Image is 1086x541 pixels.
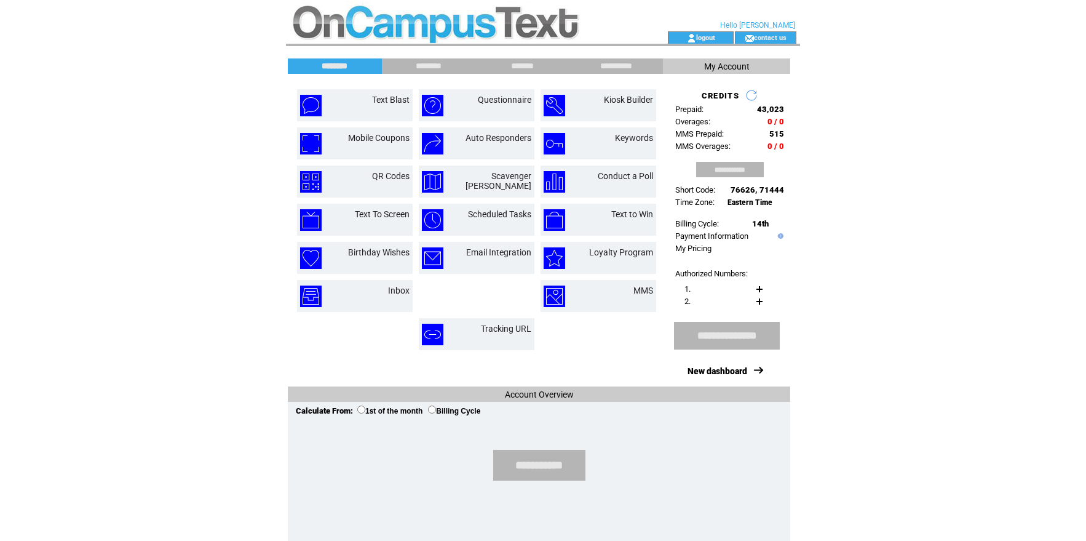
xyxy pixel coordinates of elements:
img: text-to-win.png [544,209,565,231]
a: Questionnaire [478,95,531,105]
a: Scavenger [PERSON_NAME] [466,171,531,191]
a: Auto Responders [466,133,531,143]
span: Authorized Numbers: [675,269,748,278]
a: MMS [633,286,653,295]
span: Account Overview [505,390,574,399]
img: birthday-wishes.png [300,247,322,269]
img: qr-codes.png [300,171,322,193]
a: Inbox [388,286,410,295]
span: CREDITS [702,91,739,100]
a: Text To Screen [355,209,410,219]
img: help.gif [775,233,783,239]
span: 2. [684,297,691,306]
span: 515 [769,129,784,138]
a: Scheduled Tasks [468,209,531,219]
span: 1. [684,284,691,294]
span: MMS Overages: [675,142,731,151]
img: mobile-coupons.png [300,133,322,154]
a: Tracking URL [481,324,531,334]
img: contact_us_icon.gif [745,33,754,43]
a: Text Blast [372,95,410,105]
img: inbox.png [300,286,322,307]
a: Payment Information [675,231,748,241]
span: 76626, 71444 [731,185,784,194]
img: text-to-screen.png [300,209,322,231]
span: 43,023 [757,105,784,114]
label: Billing Cycle [428,407,480,415]
a: contact us [754,33,787,41]
img: conduct-a-poll.png [544,171,565,193]
span: 0 / 0 [767,142,784,151]
span: Short Code: [675,185,715,194]
a: logout [696,33,715,41]
input: Billing Cycle [428,406,436,414]
a: My Pricing [675,244,711,253]
a: Birthday Wishes [348,247,410,257]
img: account_icon.gif [687,33,696,43]
span: Overages: [675,117,710,126]
a: Conduct a Poll [598,171,653,181]
a: New dashboard [688,366,747,376]
span: Hello [PERSON_NAME] [720,21,795,30]
img: kiosk-builder.png [544,95,565,116]
label: 1st of the month [357,407,422,415]
span: Prepaid: [675,105,704,114]
a: Keywords [615,133,653,143]
img: text-blast.png [300,95,322,116]
input: 1st of the month [357,406,365,414]
img: scheduled-tasks.png [422,209,443,231]
img: keywords.png [544,133,565,154]
span: Time Zone: [675,198,715,207]
a: Email Integration [466,247,531,257]
span: Billing Cycle: [675,219,719,228]
span: 14th [752,219,769,228]
img: auto-responders.png [422,133,443,154]
a: Loyalty Program [589,247,653,257]
span: 0 / 0 [767,117,784,126]
a: QR Codes [372,171,410,181]
img: mms.png [544,286,565,307]
a: Kiosk Builder [604,95,653,105]
img: email-integration.png [422,247,443,269]
img: scavenger-hunt.png [422,171,443,193]
img: tracking-url.png [422,324,443,345]
img: loyalty-program.png [544,247,565,269]
span: My Account [704,62,750,71]
span: MMS Prepaid: [675,129,724,138]
a: Text to Win [611,209,653,219]
span: Calculate From: [296,406,353,415]
img: questionnaire.png [422,95,443,116]
span: Eastern Time [727,198,772,207]
a: Mobile Coupons [348,133,410,143]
